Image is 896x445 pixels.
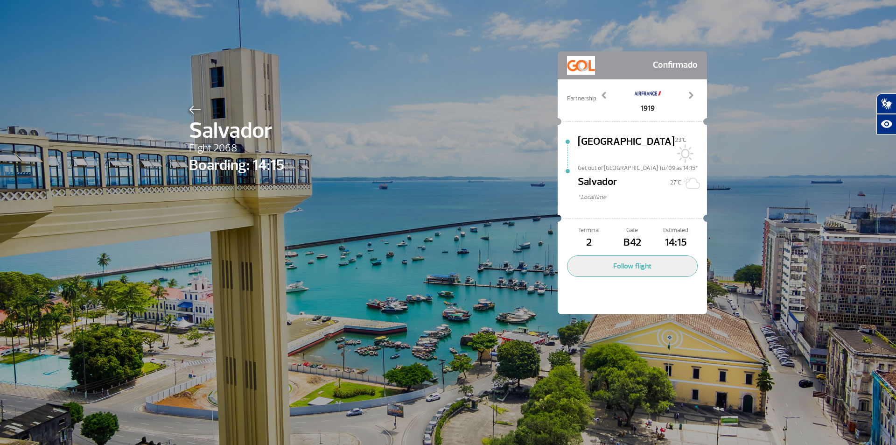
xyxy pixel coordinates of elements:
[567,226,610,235] span: Terminal
[578,134,675,164] span: [GEOGRAPHIC_DATA]
[610,235,654,251] span: B42
[578,174,617,193] span: Salvador
[876,114,896,134] button: Abrir recursos assistivos.
[567,255,698,277] button: Follow flight
[567,94,597,103] span: Partnership:
[675,144,693,163] img: Sol
[675,136,686,144] span: 23°C
[670,179,681,186] span: 27°C
[654,235,698,251] span: 14:15
[654,226,698,235] span: Estimated
[578,164,707,170] span: Get out of [GEOGRAPHIC_DATA] Tu/09 às 14:15*
[189,114,284,148] span: Salvador
[876,93,896,114] button: Abrir tradutor de língua de sinais.
[653,56,698,75] span: Confirmado
[634,103,662,114] span: 1919
[578,193,707,202] span: * Local time
[876,93,896,134] div: Plugin de acessibilidade da Hand Talk.
[189,154,284,177] span: Boarding: 14:15
[189,141,284,156] span: Flight 2068
[681,173,700,192] img: Sol com muitas nuvens
[567,235,610,251] span: 2
[610,226,654,235] span: Gate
